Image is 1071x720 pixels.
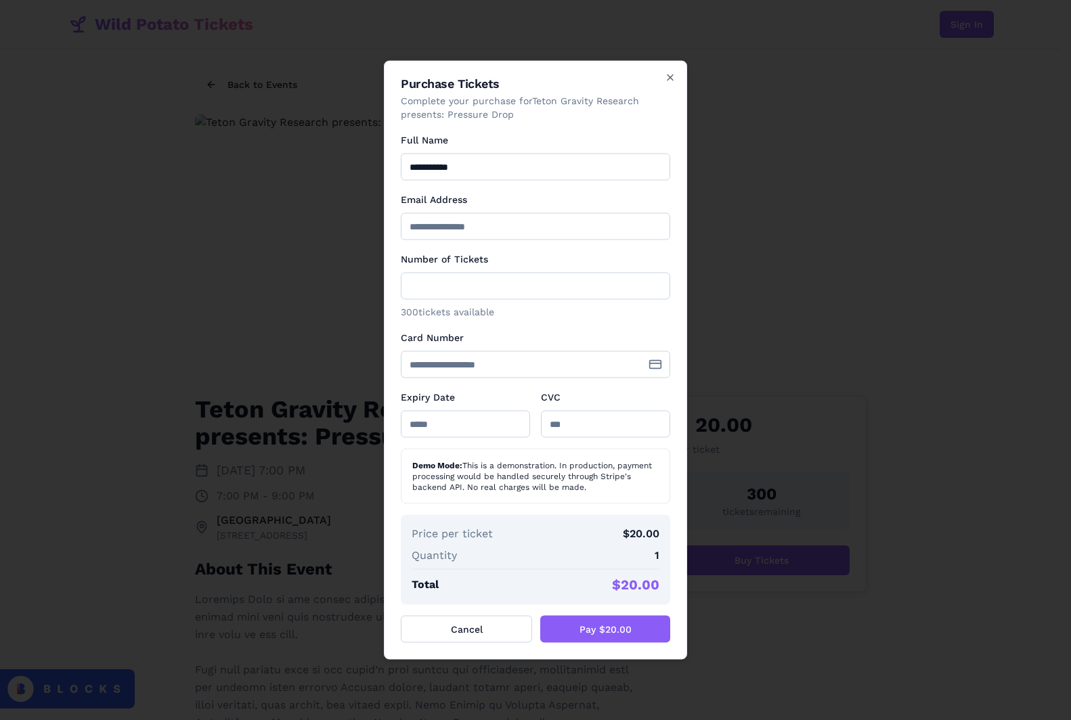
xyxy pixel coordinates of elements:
strong: Demo Mode: [412,461,462,470]
button: Cancel [401,616,532,643]
span: $ 20.00 [612,575,659,594]
h2: Purchase Tickets [401,78,670,90]
p: Complete your purchase for Teton Gravity Research presents: Pressure Drop [401,94,670,121]
label: Expiry Date [401,392,455,403]
div: This is a demonstration. In production, payment processing would be handled securely through Stri... [412,460,659,493]
label: Email Address [401,194,467,205]
span: Total [412,577,439,593]
button: Pay $20.00 [540,616,670,643]
span: Price per ticket [412,526,493,542]
span: Quantity [412,547,457,564]
span: 1 [655,547,659,564]
label: Card Number [401,332,464,343]
label: Full Name [401,135,448,145]
span: $ 20.00 [623,526,659,542]
p: 300 ticket s available [401,305,670,319]
label: CVC [541,392,561,403]
label: Number of Tickets [401,254,488,265]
